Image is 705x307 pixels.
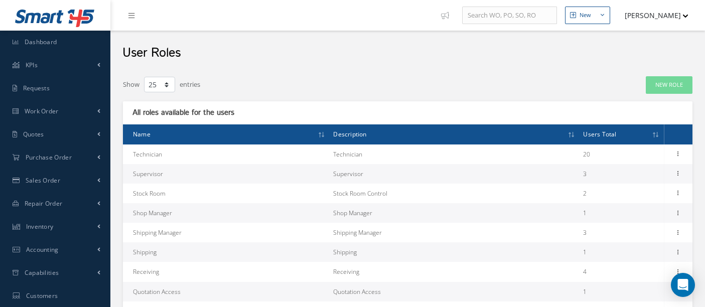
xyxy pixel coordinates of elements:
[583,129,616,138] span: Users Total
[123,282,329,301] td: Quotation Access
[123,223,329,242] td: Shipping Manager
[329,184,579,203] td: Stock Room Control
[123,203,329,223] td: Shop Manager
[123,76,139,90] label: Show
[122,46,181,61] h2: User Roles
[329,262,579,281] td: Receiving
[579,164,664,184] td: 3
[23,130,44,138] span: Quotes
[25,107,59,115] span: Work Order
[333,129,366,138] span: Description
[579,184,664,203] td: 2
[25,268,59,277] span: Capabilities
[579,242,664,262] td: 1
[123,144,329,164] td: Technician
[329,242,579,262] td: Shipping
[579,203,664,223] td: 1
[671,273,695,297] div: Open Intercom Messenger
[580,11,591,20] div: New
[25,199,63,208] span: Repair Order
[26,222,54,231] span: Inventory
[123,184,329,203] td: Stock Room
[180,76,200,90] label: entries
[646,76,692,94] a: New Role
[329,144,579,164] td: Technician
[26,291,58,300] span: Customers
[329,203,579,223] td: Shop Manager
[26,245,59,254] span: Accounting
[579,223,664,242] td: 3
[329,164,579,184] td: Supervisor
[579,262,664,281] td: 4
[25,38,57,46] span: Dashboard
[462,7,557,25] input: Search WO, PO, SO, RO
[579,144,664,164] td: 20
[123,242,329,262] td: Shipping
[615,6,688,25] button: [PERSON_NAME]
[23,84,50,92] span: Requests
[129,108,268,118] div: All roles available for the users
[26,153,72,162] span: Purchase Order
[329,282,579,301] td: Quotation Access
[579,282,664,301] td: 1
[123,262,329,281] td: Receiving
[565,7,610,24] button: New
[329,223,579,242] td: Shipping Manager
[26,61,38,69] span: KPIs
[26,176,60,185] span: Sales Order
[123,164,329,184] td: Supervisor
[133,129,151,138] span: Name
